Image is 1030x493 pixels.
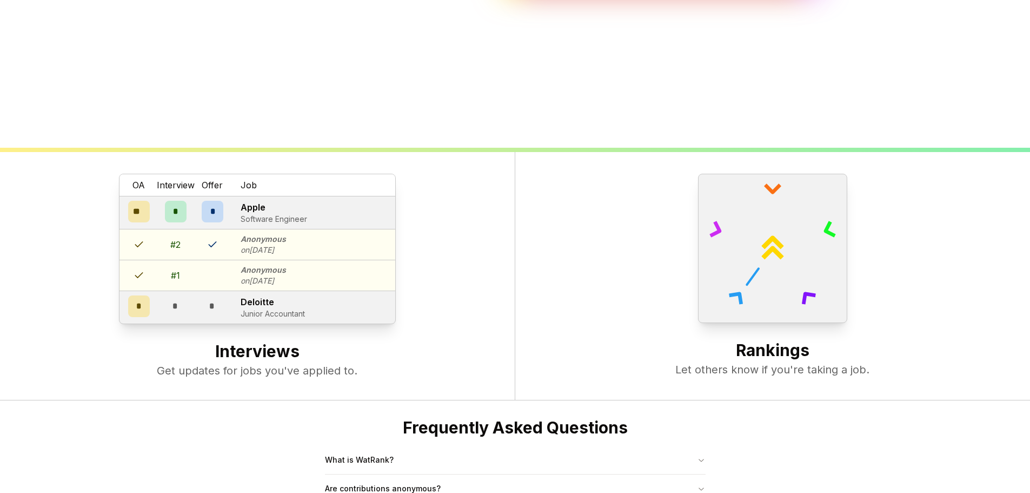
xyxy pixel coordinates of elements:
[170,238,181,251] div: # 2
[241,179,257,192] span: Job
[22,341,493,363] h2: Interviews
[241,234,286,245] p: Anonymous
[325,446,706,474] button: What is WatRank?
[22,363,493,378] p: Get updates for jobs you've applied to.
[132,179,145,192] span: OA
[241,265,286,275] p: Anonymous
[241,308,305,319] p: Junior Accountant
[171,269,180,282] div: # 1
[241,295,305,308] p: Deloitte
[202,179,223,192] span: Offer
[241,214,307,225] p: Software Engineer
[537,340,1009,362] h2: Rankings
[241,201,307,214] p: Apple
[241,275,286,286] p: on [DATE]
[241,245,286,255] p: on [DATE]
[325,418,706,437] h2: Frequently Asked Questions
[157,179,195,192] span: Interview
[537,362,1009,377] p: Let others know if you're taking a job.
